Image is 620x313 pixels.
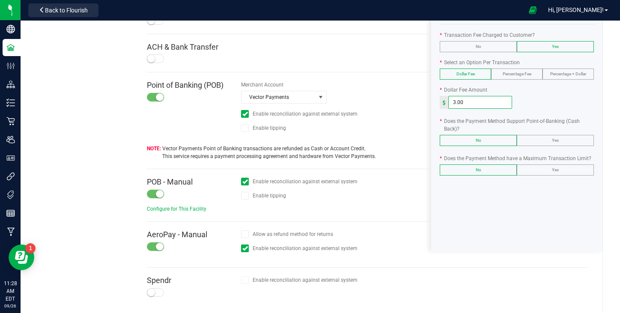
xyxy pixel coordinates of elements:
[147,178,241,186] h4: POB - Manual
[253,276,358,284] span: Enable reconciliation against external system
[147,94,164,100] form-toggle: Enabled for the facility
[253,110,358,118] span: Enable reconciliation against external system
[4,280,17,303] p: 11:28 AM EDT
[552,138,559,143] span: Yes
[147,152,376,160] span: This service requires a payment processing agreement and hardware from Vector Payments.
[476,138,481,143] span: No
[6,191,15,199] inline-svg: Tags
[444,59,520,66] span: Select an Option Per Transaction
[147,81,241,89] h4: Point of Banking (POB)
[241,81,327,89] label: Merchant Account
[147,230,241,239] h4: AeroPay - Manual
[147,18,164,24] form-toggle: Enabled for the facility
[253,124,286,132] span: Enable tipping
[6,62,15,70] inline-svg: Configuration
[503,72,531,76] span: Percentage Fee
[476,44,481,49] span: No
[241,244,253,252] form-toggle: If checked, daily AeroPay - Manual totals can be reconciled against external system
[253,192,286,200] span: Enable tipping
[6,25,15,33] inline-svg: Company
[476,167,481,172] span: No
[6,98,15,107] inline-svg: Inventory
[6,117,15,125] inline-svg: Retail
[241,110,253,118] form-toggle: If checked, daily Point of Banking (POB) totals can be reconciled against external system
[253,178,358,185] span: Enable reconciliation against external system
[552,167,559,172] span: Yes
[9,244,34,270] iframe: Resource center
[147,145,376,152] span: Vector Payments Point of Banking transactions are refunded as Cash or Account Credit.
[253,244,358,252] span: Enable reconciliation against external system
[523,2,542,18] span: Open Ecommerce Menu
[45,7,88,14] span: Back to Flourish
[6,43,15,52] inline-svg: Facilities
[444,86,487,94] span: Dollar Fee Amount
[6,80,15,89] inline-svg: Distribution
[444,155,591,162] span: Does the Payment Method have a Maximum Transaction Limit?
[241,276,253,284] form-toggle: If checked, daily Spendr totals can be reconciled against external system
[6,209,15,218] inline-svg: Reports
[241,124,253,132] form-toggle: If checked, Flourish supports recording tips for Point of Banking (POB) transactions
[28,3,98,17] button: Back to Flourish
[147,206,206,212] span: Configure for This Facility
[147,191,164,197] form-toggle: Enabled for the facility
[147,56,164,62] form-toggle: Enabled for the facility
[552,44,559,49] span: Yes
[147,43,241,51] h4: ACH & Bank Transfer
[241,91,316,103] span: Vector Payments
[253,230,333,238] span: Allow as refund method for returns
[25,243,36,253] iframe: Resource center unread badge
[241,192,253,200] form-toggle: If checked, Flourish supports recording tips for POB - Manual transactions
[550,72,586,76] span: Percentage + Dollar
[456,72,475,76] span: Dollar Fee
[444,117,594,133] span: Does the Payment Method Support Point-of-Banking (Cash Back)?
[6,154,15,162] inline-svg: User Roles
[241,230,253,238] form-toggle: If checked, AeroPay - Manual will be an eligible customer refund method
[147,289,164,295] form-toggle: Enabled for the facility
[548,6,604,13] span: Hi, [PERSON_NAME]!
[147,244,164,250] form-toggle: Enabled for the facility
[4,303,17,309] p: 09/26
[444,31,535,39] span: Transaction Fee Charged to Customer?
[6,172,15,181] inline-svg: Integrations
[241,178,253,185] form-toggle: If checked, daily POB - Manual totals can be reconciled against external system
[6,135,15,144] inline-svg: Users
[147,276,241,285] h4: Spendr
[6,227,15,236] inline-svg: Manufacturing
